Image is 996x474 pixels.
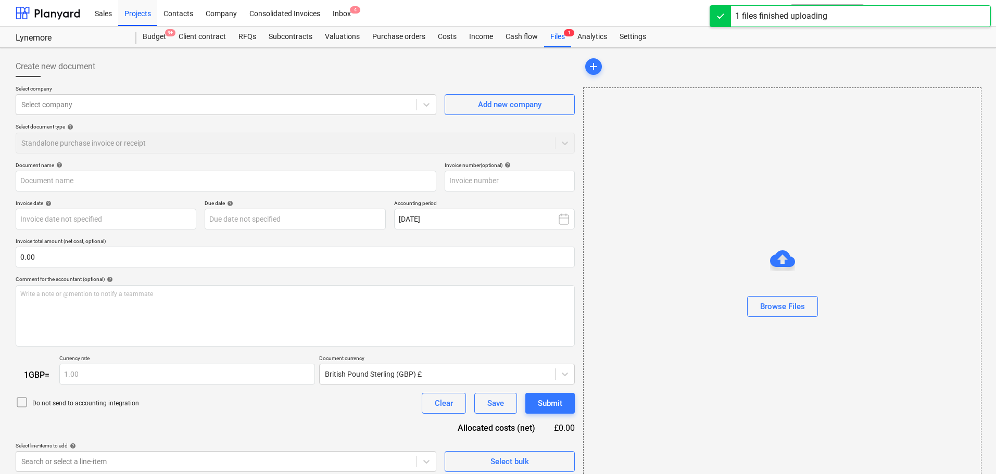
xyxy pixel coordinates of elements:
button: Select bulk [445,451,575,472]
div: Budget [136,27,172,47]
div: £0.00 [552,422,575,434]
input: Invoice date not specified [16,209,196,229]
p: Do not send to accounting integration [32,399,139,408]
button: Browse Files [747,296,818,317]
p: Select company [16,85,436,94]
a: Costs [432,27,463,47]
div: Clear [435,396,453,410]
a: Analytics [571,27,613,47]
div: Select bulk [490,455,529,468]
div: Invoice number (optional) [445,162,575,169]
span: 4 [350,6,360,14]
span: help [225,200,233,207]
div: Document name [16,162,436,169]
div: Submit [538,396,562,410]
input: Invoice total amount (net cost, optional) [16,247,575,267]
div: Save [487,396,504,410]
input: Document name [16,171,436,191]
a: Purchase orders [366,27,432,47]
button: Clear [422,393,466,414]
button: Submit [525,393,575,414]
div: Files [544,27,571,47]
div: Lynemore [16,33,124,44]
a: Files1 [544,27,571,47]
span: help [105,276,113,283]
span: Create new document [16,60,95,73]
span: help [65,124,73,130]
div: Browse Files [760,300,805,313]
div: Due date [205,200,385,207]
span: 1 [564,29,574,36]
span: 9+ [165,29,175,36]
a: Subcontracts [262,27,319,47]
div: Add new company [478,98,541,111]
iframe: Chat Widget [944,424,996,474]
div: Comment for the accountant (optional) [16,276,575,283]
button: Add new company [445,94,575,115]
div: Select line-items to add [16,442,436,449]
input: Invoice number [445,171,575,191]
a: Client contract [172,27,232,47]
p: Currency rate [59,355,315,364]
input: Due date not specified [205,209,385,229]
a: Valuations [319,27,366,47]
div: Select document type [16,123,575,130]
span: help [502,162,511,168]
a: Budget9+ [136,27,172,47]
span: help [54,162,62,168]
span: help [68,443,76,449]
span: help [43,200,52,207]
p: Document currency [319,355,575,364]
a: Income [463,27,499,47]
div: 1 GBP = [16,370,59,380]
span: add [587,60,600,73]
a: Settings [613,27,652,47]
a: Cash flow [499,27,544,47]
div: 1 files finished uploading [735,10,827,22]
button: Save [474,393,517,414]
div: Allocated costs (net) [439,422,552,434]
a: RFQs [232,27,262,47]
p: Accounting period [394,200,575,209]
div: Invoice date [16,200,196,207]
button: [DATE] [394,209,575,229]
p: Invoice total amount (net cost, optional) [16,238,575,247]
